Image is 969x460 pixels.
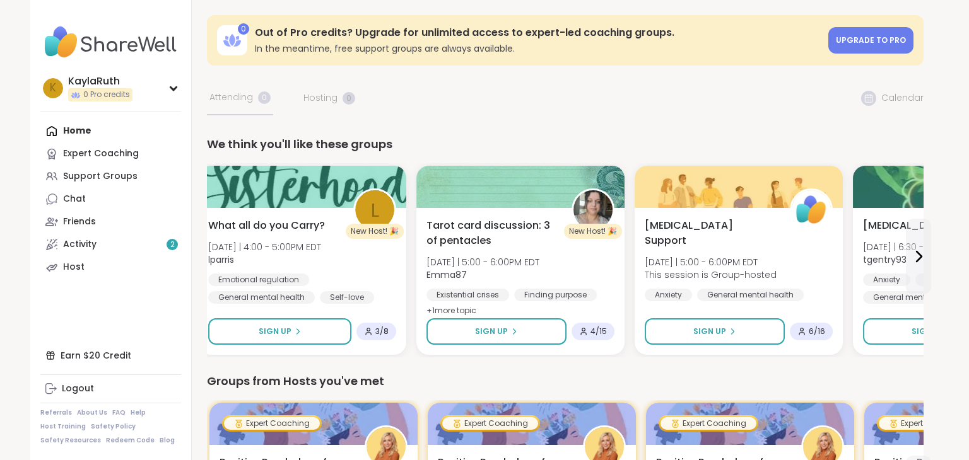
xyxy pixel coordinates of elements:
img: ShareWell Nav Logo [40,20,181,64]
a: Chat [40,188,181,210]
span: Sign Up [693,326,726,337]
span: 2 [170,239,175,250]
div: Host [63,261,85,273]
a: Logout [40,377,181,400]
div: Groups from Hosts you've met [207,372,924,390]
img: Emma87 [573,190,613,229]
div: Existential crises [426,289,509,301]
button: Sign Up [645,318,785,345]
div: Self-love [320,291,374,304]
span: Sign Up [259,326,291,337]
a: Referrals [40,408,72,417]
a: Safety Resources [40,436,101,445]
button: Sign Up [208,318,351,345]
a: Activity2 [40,233,181,256]
div: Earn $20 Credit [40,344,181,367]
span: Upgrade to Pro [836,35,906,45]
div: New Host! 🎉 [346,224,404,239]
span: [MEDICAL_DATA] [863,218,951,233]
a: Expert Coaching [40,142,181,165]
a: Upgrade to Pro [828,27,913,54]
div: Expert Coaching [661,417,756,430]
h3: Out of Pro credits? Upgrade for unlimited access to expert-led coaching groups. [255,26,821,40]
span: 4 / 15 [590,326,607,336]
img: ShareWell [792,190,831,229]
a: Support Groups [40,165,181,188]
span: l [371,195,379,225]
div: Logout [62,382,94,395]
div: Chat [63,193,86,205]
b: lparris [208,253,234,266]
h3: In the meantime, free support groups are always available. [255,42,821,55]
span: What all do you Carry? [208,218,325,233]
div: Activity [63,238,97,251]
div: General mental health [208,291,315,304]
b: Emma87 [426,268,467,281]
div: New Host! 🎉 [564,224,622,239]
div: Support Groups [63,170,138,183]
div: General mental health [697,289,804,301]
a: Safety Policy [91,422,136,431]
a: Help [131,408,146,417]
div: 0 [238,23,249,35]
div: Anxiety [645,289,692,301]
span: [DATE] | 5:00 - 6:00PM EDT [645,256,777,268]
a: Host [40,256,181,279]
span: K [50,80,56,96]
span: [DATE] | 4:00 - 5:00PM EDT [208,241,321,253]
button: Sign Up [426,318,567,345]
b: tgentry93 [863,253,907,266]
span: Tarot card discussion: 3 of pentacles [426,218,558,248]
span: 0 Pro credits [83,89,130,100]
div: Expert Coaching [63,147,139,160]
div: We think you'll like these groups [207,135,924,153]
a: Host Training [40,422,86,431]
div: Emotional regulation [208,273,309,286]
a: Blog [160,436,175,445]
span: [MEDICAL_DATA] Support [645,218,776,248]
span: 6 / 16 [809,326,825,336]
a: Redeem Code [106,436,155,445]
span: 3 / 8 [375,326,389,336]
div: Expert Coaching [224,417,320,430]
a: FAQ [112,408,126,417]
a: Friends [40,210,181,233]
span: Sign Up [475,326,508,337]
div: Finding purpose [514,289,597,301]
span: [DATE] | 5:00 - 6:00PM EDT [426,256,539,268]
div: KaylaRuth [68,74,132,88]
div: Anxiety [863,273,910,286]
span: This session is Group-hosted [645,268,777,281]
a: About Us [77,408,107,417]
div: Friends [63,216,96,228]
div: Expert Coaching [442,417,538,430]
span: Sign Up [912,326,944,337]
